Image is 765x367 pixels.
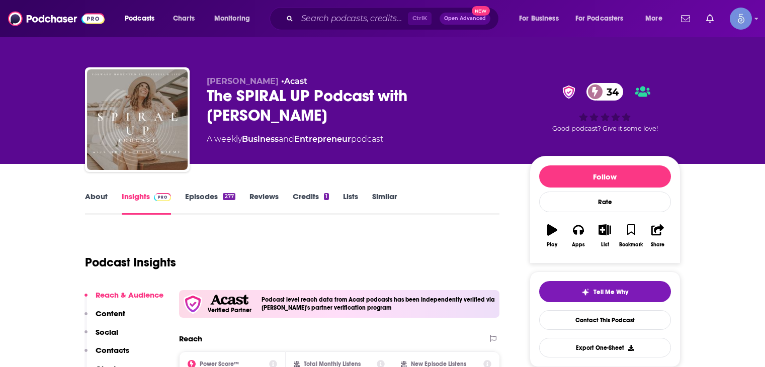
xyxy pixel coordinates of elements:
button: Content [84,309,125,327]
a: Business [242,134,279,144]
img: Podchaser - Follow, Share and Rate Podcasts [8,9,105,28]
span: Charts [173,12,195,26]
span: • [281,76,307,86]
button: open menu [118,11,167,27]
button: Share [644,218,670,254]
span: Podcasts [125,12,154,26]
p: Content [96,309,125,318]
button: Social [84,327,118,346]
div: Bookmark [619,242,643,248]
span: Monitoring [214,12,250,26]
button: open menu [638,11,675,27]
span: For Podcasters [575,12,624,26]
div: Play [547,242,557,248]
input: Search podcasts, credits, & more... [297,11,408,27]
img: The SPIRAL UP Podcast with LaChelle Wieme [87,69,188,170]
span: Tell Me Why [593,288,628,296]
p: Contacts [96,345,129,355]
a: Episodes277 [185,192,235,215]
span: Ctrl K [408,12,432,25]
span: Good podcast? Give it some love! [552,125,658,132]
div: verified Badge34Good podcast? Give it some love! [530,76,681,139]
span: Logged in as Spiral5-G1 [730,8,752,30]
div: Share [651,242,664,248]
h4: Podcast level reach data from Acast podcasts has been independently verified via [PERSON_NAME]'s ... [262,296,496,311]
img: User Profile [730,8,752,30]
button: open menu [569,11,638,27]
button: Play [539,218,565,254]
img: verified Badge [559,85,578,99]
p: Social [96,327,118,337]
div: Rate [539,192,671,212]
img: tell me why sparkle [581,288,589,296]
a: Acast [284,76,307,86]
a: 34 [586,83,624,101]
span: For Business [519,12,559,26]
img: Acast [210,295,248,305]
span: 34 [597,83,624,101]
h1: Podcast Insights [85,255,176,270]
h2: Reach [179,334,202,343]
span: and [279,134,294,144]
button: Contacts [84,345,129,364]
button: Show profile menu [730,8,752,30]
span: Open Advanced [444,16,486,21]
button: Reach & Audience [84,290,163,309]
button: Apps [565,218,591,254]
button: Open AdvancedNew [440,13,490,25]
button: open menu [512,11,571,27]
h5: Verified Partner [208,307,251,313]
span: [PERSON_NAME] [207,76,279,86]
div: A weekly podcast [207,133,383,145]
a: InsightsPodchaser Pro [122,192,172,215]
button: tell me why sparkleTell Me Why [539,281,671,302]
div: 1 [324,193,329,200]
a: Contact This Podcast [539,310,671,330]
span: New [472,6,490,16]
a: Lists [343,192,358,215]
a: Similar [372,192,397,215]
img: Podchaser Pro [154,193,172,201]
button: List [591,218,618,254]
button: Bookmark [618,218,644,254]
a: Entrepreneur [294,134,351,144]
span: More [645,12,662,26]
div: Apps [572,242,585,248]
div: Search podcasts, credits, & more... [279,7,508,30]
a: Charts [166,11,201,27]
button: Follow [539,165,671,188]
a: Credits1 [293,192,329,215]
div: List [601,242,609,248]
a: Show notifications dropdown [702,10,718,27]
button: open menu [207,11,263,27]
a: Show notifications dropdown [677,10,694,27]
p: Reach & Audience [96,290,163,300]
a: Reviews [249,192,279,215]
button: Export One-Sheet [539,338,671,357]
div: 277 [223,193,235,200]
a: About [85,192,108,215]
img: verfied icon [183,294,203,314]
